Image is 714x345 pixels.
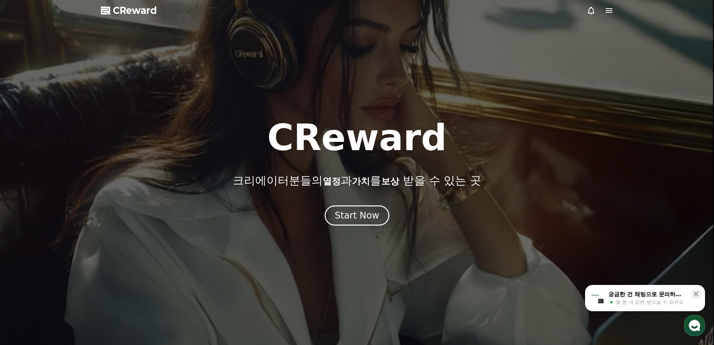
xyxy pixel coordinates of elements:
[233,174,481,187] p: 크리에이터분들의 과 를 받을 수 있는 곳
[267,120,447,156] h1: CReward
[113,5,157,17] span: CReward
[323,176,341,187] span: 열정
[335,209,379,221] div: Start Now
[352,176,370,187] span: 가치
[381,176,399,187] span: 보상
[325,213,389,220] a: Start Now
[101,5,157,17] a: CReward
[325,205,389,226] button: Start Now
